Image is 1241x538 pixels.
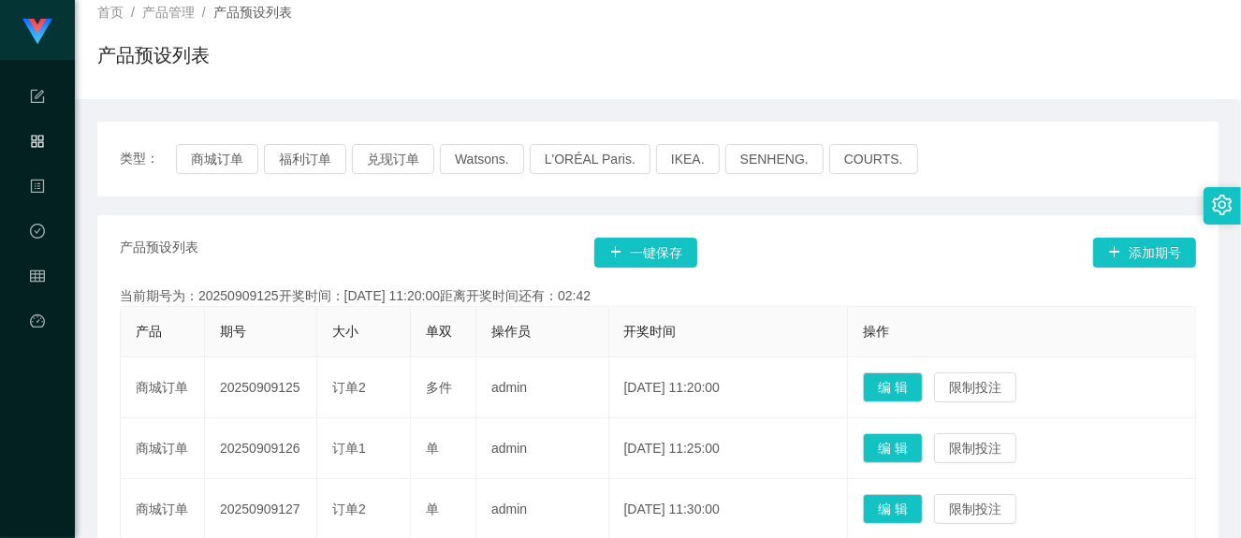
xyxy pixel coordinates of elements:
[1093,238,1196,268] button: 图标: plus添加期号
[120,286,1196,306] div: 当前期号为：20250909125开奖时间：[DATE] 11:20:00距离开奖时间还有：02:42
[476,357,609,418] td: admin
[332,324,358,339] span: 大小
[863,494,923,524] button: 编 辑
[934,372,1016,402] button: 限制投注
[863,372,923,402] button: 编 辑
[30,225,45,391] span: 数据中心
[332,502,366,516] span: 订单2
[30,125,45,163] i: 图标: appstore-o
[624,324,677,339] span: 开奖时间
[863,433,923,463] button: 编 辑
[934,433,1016,463] button: 限制投注
[176,144,258,174] button: 商城订单
[142,5,195,20] span: 产品管理
[30,135,45,301] span: 产品管理
[609,357,849,418] td: [DATE] 11:20:00
[220,324,246,339] span: 期号
[1212,195,1233,215] i: 图标: setting
[426,441,439,456] span: 单
[476,418,609,479] td: admin
[30,80,45,118] i: 图标: form
[426,324,452,339] span: 单双
[30,303,45,492] a: 图标: dashboard平台首页
[30,269,45,436] span: 会员管理
[120,144,176,174] span: 类型：
[205,357,317,418] td: 20250909125
[829,144,918,174] button: COURTS.
[22,19,52,45] img: logo.9652507e.png
[30,170,45,208] i: 图标: profile
[609,418,849,479] td: [DATE] 11:25:00
[213,5,292,20] span: 产品预设列表
[205,418,317,479] td: 20250909126
[131,5,135,20] span: /
[725,144,824,174] button: SENHENG.
[656,144,720,174] button: IKEA.
[30,90,45,256] span: 系统配置
[121,357,205,418] td: 商城订单
[863,324,889,339] span: 操作
[491,324,531,339] span: 操作员
[97,41,210,69] h1: 产品预设列表
[332,380,366,395] span: 订单2
[352,144,434,174] button: 兑现订单
[121,418,205,479] td: 商城订单
[136,324,162,339] span: 产品
[934,494,1016,524] button: 限制投注
[426,502,439,516] span: 单
[440,144,524,174] button: Watsons.
[426,380,452,395] span: 多件
[30,215,45,253] i: 图标: check-circle-o
[530,144,650,174] button: L'ORÉAL Paris.
[30,260,45,298] i: 图标: table
[30,180,45,346] span: 内容中心
[97,5,124,20] span: 首页
[120,238,198,268] span: 产品预设列表
[332,441,366,456] span: 订单1
[264,144,346,174] button: 福利订单
[594,238,697,268] button: 图标: plus一键保存
[202,5,206,20] span: /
